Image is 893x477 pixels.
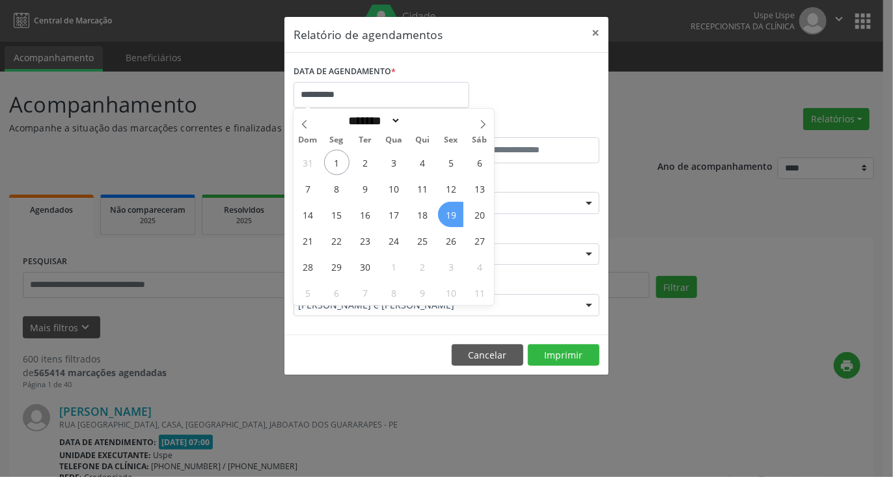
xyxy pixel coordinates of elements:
span: Setembro 16, 2025 [353,202,378,227]
span: Setembro 8, 2025 [324,176,350,201]
span: Outubro 1, 2025 [381,254,407,279]
span: Setembro 14, 2025 [295,202,321,227]
span: Setembro 4, 2025 [409,150,435,175]
button: Imprimir [528,344,599,366]
span: Setembro 9, 2025 [353,176,378,201]
span: Agosto 31, 2025 [295,150,321,175]
button: Cancelar [452,344,523,366]
span: Setembro 27, 2025 [467,228,492,253]
span: Setembro 13, 2025 [467,176,492,201]
span: Setembro 1, 2025 [324,150,350,175]
span: Qui [408,136,437,144]
span: Outubro 3, 2025 [438,254,463,279]
span: Outubro 11, 2025 [467,280,492,305]
label: DATA DE AGENDAMENTO [294,62,396,82]
span: Setembro 7, 2025 [295,176,321,201]
span: Setembro 28, 2025 [295,254,321,279]
span: Setembro 2, 2025 [353,150,378,175]
span: Setembro 6, 2025 [467,150,492,175]
span: Outubro 5, 2025 [295,280,321,305]
span: Setembro 24, 2025 [381,228,407,253]
span: Setembro 5, 2025 [438,150,463,175]
span: Outubro 7, 2025 [353,280,378,305]
span: Outubro 6, 2025 [324,280,350,305]
span: Setembro 17, 2025 [381,202,407,227]
span: Qua [379,136,408,144]
span: Setembro 26, 2025 [438,228,463,253]
span: Sáb [465,136,494,144]
span: Setembro 21, 2025 [295,228,321,253]
span: Setembro 15, 2025 [324,202,350,227]
span: Setembro 23, 2025 [353,228,378,253]
span: Setembro 30, 2025 [353,254,378,279]
span: Sex [437,136,465,144]
span: Outubro 9, 2025 [409,280,435,305]
span: Setembro 22, 2025 [324,228,350,253]
span: Outubro 10, 2025 [438,280,463,305]
span: Setembro 20, 2025 [467,202,492,227]
span: Dom [294,136,322,144]
input: Year [401,114,444,128]
h5: Relatório de agendamentos [294,26,443,43]
span: Setembro 3, 2025 [381,150,407,175]
span: Outubro 8, 2025 [381,280,407,305]
span: Setembro 10, 2025 [381,176,407,201]
span: Setembro 29, 2025 [324,254,350,279]
label: ATÉ [450,117,599,137]
span: Outubro 2, 2025 [409,254,435,279]
span: Setembro 18, 2025 [409,202,435,227]
span: Setembro 25, 2025 [409,228,435,253]
span: Outubro 4, 2025 [467,254,492,279]
span: Setembro 19, 2025 [438,202,463,227]
span: Seg [322,136,351,144]
button: Close [583,17,609,49]
span: Setembro 12, 2025 [438,176,463,201]
span: Setembro 11, 2025 [409,176,435,201]
span: Ter [351,136,379,144]
select: Month [344,114,401,128]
